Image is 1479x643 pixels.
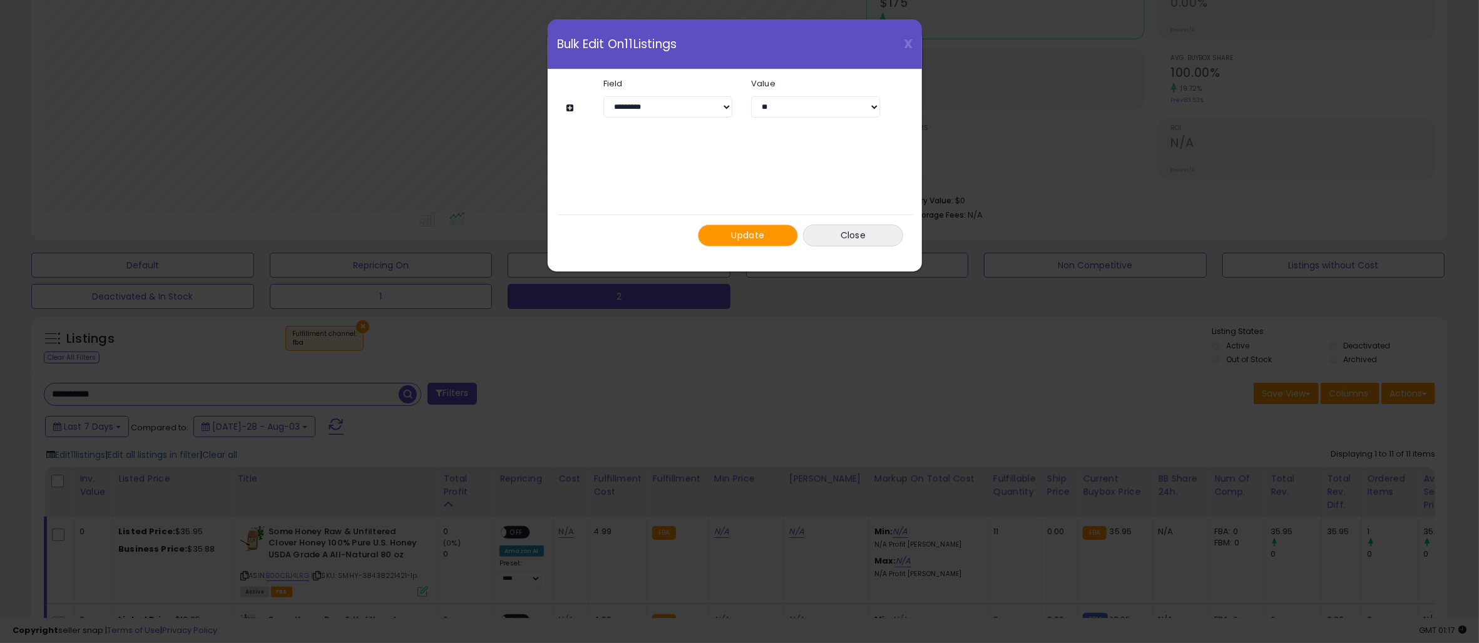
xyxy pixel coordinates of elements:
label: Field [594,79,742,88]
button: Close [803,225,903,246]
label: Value [742,79,889,88]
span: Update [732,229,765,241]
span: Bulk Edit On 11 Listings [557,38,677,50]
span: X [904,35,913,53]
